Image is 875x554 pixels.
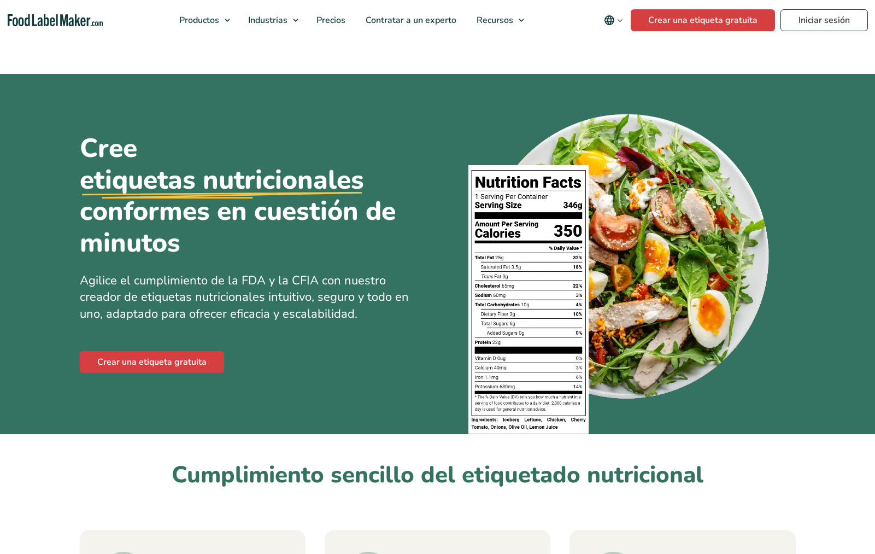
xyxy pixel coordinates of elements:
u: etiquetas nutricionales [80,165,364,196]
h2: Cumplimiento sencillo del etiquetado nutricional [80,460,796,491]
a: Food Label Maker homepage [8,14,103,27]
h1: Cree conformes en cuestión de minutos [80,133,397,259]
a: Iniciar sesión [780,9,868,31]
span: Agilice el cumplimiento de la FDA y la CFIA con nuestro creador de etiquetas nutricionales intuit... [80,272,409,323]
span: Contratar a un experto [362,14,457,26]
span: Industrias [245,14,289,26]
img: Un plato de comida con una etiqueta de información nutricional encima. [468,107,773,434]
span: Recursos [473,14,514,26]
a: Crear una etiqueta gratuita [631,9,775,31]
a: Crear una etiqueta gratuita [80,351,224,373]
span: Precios [313,14,347,26]
button: Change language [596,9,631,31]
span: Productos [176,14,220,26]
